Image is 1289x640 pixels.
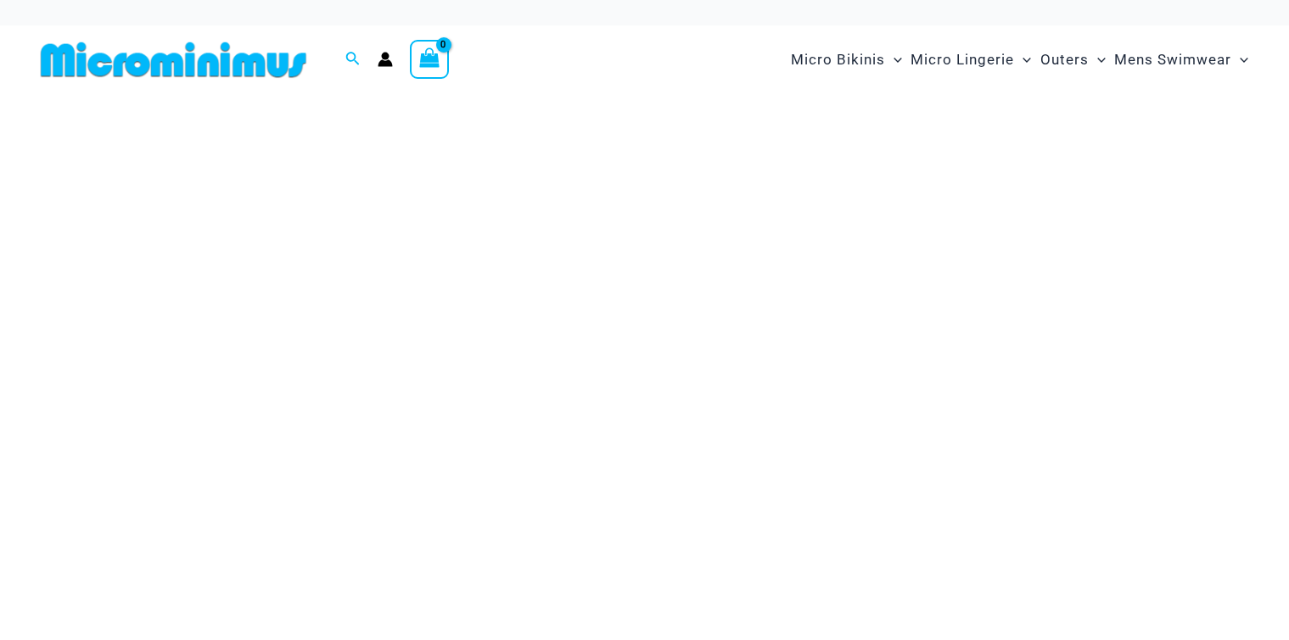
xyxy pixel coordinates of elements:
[784,31,1255,88] nav: Site Navigation
[1036,34,1110,86] a: OutersMenu ToggleMenu Toggle
[1014,38,1031,81] span: Menu Toggle
[787,34,906,86] a: Micro BikinisMenu ToggleMenu Toggle
[345,49,361,70] a: Search icon link
[791,38,885,81] span: Micro Bikinis
[1231,38,1248,81] span: Menu Toggle
[410,40,449,79] a: View Shopping Cart, empty
[906,34,1035,86] a: Micro LingerieMenu ToggleMenu Toggle
[1089,38,1106,81] span: Menu Toggle
[1040,38,1089,81] span: Outers
[34,41,313,79] img: MM SHOP LOGO FLAT
[378,52,393,67] a: Account icon link
[885,38,902,81] span: Menu Toggle
[911,38,1014,81] span: Micro Lingerie
[1114,38,1231,81] span: Mens Swimwear
[1110,34,1253,86] a: Mens SwimwearMenu ToggleMenu Toggle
